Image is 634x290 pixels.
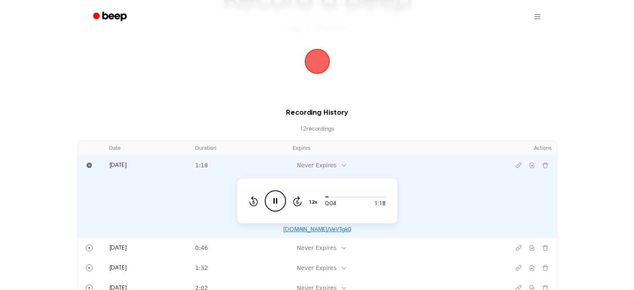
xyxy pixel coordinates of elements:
span: 1:18 [374,200,385,209]
td: 1:18 [190,155,288,175]
button: Pause [83,159,96,172]
span: [DATE] [109,245,127,251]
button: Copy link [512,241,525,255]
img: Beep Logo [305,49,330,74]
h3: Recording History [90,107,544,119]
th: Duration [190,141,288,155]
button: Download recording [525,241,539,255]
button: Download recording [525,261,539,275]
button: Play [83,241,96,255]
td: 1:32 [190,258,288,278]
p: 12 recording s [90,125,544,134]
button: Delete recording [539,159,552,172]
span: [DATE] [109,265,127,271]
td: 0:46 [190,238,288,258]
div: Never Expires [297,264,336,272]
span: 0:04 [325,200,336,209]
span: [DATE] [109,163,127,169]
th: Date [104,141,190,155]
div: Never Expires [297,161,336,170]
button: Delete recording [539,261,552,275]
button: Play [83,261,96,275]
button: Download recording [525,159,539,172]
button: Copy link [512,159,525,172]
div: Never Expires [297,244,336,252]
a: Beep [87,9,134,25]
button: Open menu [527,7,547,27]
th: Actions [490,141,557,155]
button: Delete recording [539,241,552,255]
a: [DOMAIN_NAME]/VeVTgk0 [283,227,351,233]
button: Copy link [512,261,525,275]
th: Expires [288,141,490,155]
button: 1.2x [308,195,321,209]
